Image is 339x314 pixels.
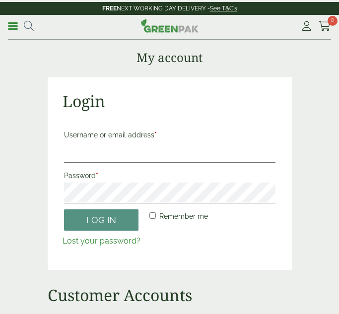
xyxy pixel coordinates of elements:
img: GreenPak Supplies [141,19,199,33]
input: Remember me [149,212,156,219]
h1: My account [136,51,203,65]
i: My Account [300,21,313,31]
span: Remember me [159,212,208,220]
button: Log in [64,209,138,231]
a: See T&C's [210,5,237,12]
strong: FREE [102,5,117,12]
span: 0 [328,16,338,26]
label: Username or email address [64,128,275,142]
h2: Customer Accounts [48,286,292,305]
a: Lost your password? [63,236,140,246]
a: 0 [319,19,331,34]
label: Password [64,169,275,183]
h2: Login [63,92,277,111]
i: Cart [319,21,331,31]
